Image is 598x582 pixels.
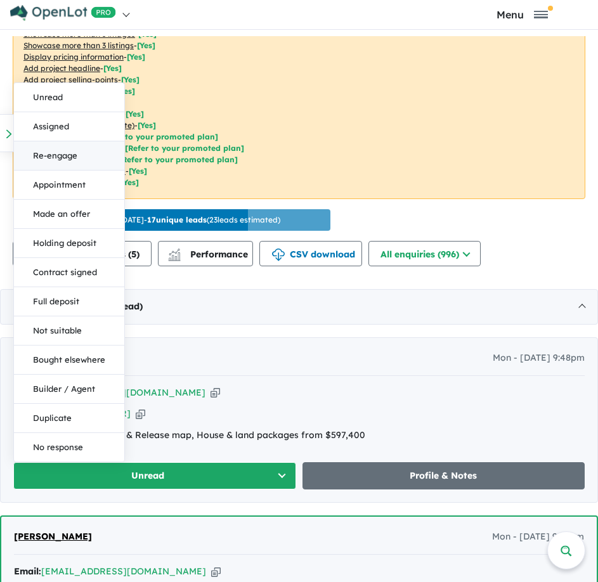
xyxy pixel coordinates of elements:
img: line-chart.svg [169,249,180,255]
a: [PERSON_NAME] [14,529,92,545]
span: [Refer to your promoted plan] [125,143,244,153]
button: Re-engage [14,141,124,171]
button: Bought elsewhere [14,346,124,375]
button: Appointment [14,171,124,200]
span: Mon - [DATE] 9:07pm [492,529,584,545]
div: Price-list & Release map, House & land packages from $597,400 [13,428,585,443]
button: Duplicate [14,404,124,433]
button: Not suitable [14,316,124,346]
span: [Yes] [120,178,139,187]
span: [ Yes ] [103,63,122,73]
button: Unread [14,83,124,112]
button: Contract signed [14,258,124,287]
span: [Yes] [129,166,147,176]
u: Showcase more than 3 images [23,29,135,39]
button: Toggle navigation [450,8,595,20]
span: Performance [170,249,248,260]
img: download icon [272,249,285,261]
span: [PERSON_NAME] [14,531,92,542]
button: Holding deposit [14,229,124,258]
span: [ Yes ] [121,75,140,84]
span: [ Yes ] [117,86,135,96]
span: [ Yes ] [138,29,157,39]
a: Profile & Notes [302,462,585,489]
span: [Refer to your promoted plan] [119,155,238,164]
button: Assigned [14,112,124,141]
span: [ Yes ] [126,109,144,119]
button: No response [14,433,124,462]
strong: Email: [14,566,41,577]
p: [DATE] - [DATE] - ( 23 leads estimated) [18,214,280,226]
button: Team member settings (5) [13,241,152,266]
span: [Refer to your promoted plan] [99,132,218,141]
button: Performance [158,241,253,266]
a: [EMAIL_ADDRESS][DOMAIN_NAME] [41,566,206,577]
p: Your project is only comparing to other top-performing projects in your area: - - - - - - - - - -... [13,6,585,199]
button: Copy [136,407,145,420]
img: Openlot PRO Logo White [10,5,116,21]
u: Showcase more than 3 listings [23,41,134,50]
span: [ Yes ] [137,41,155,50]
u: Add project headline [23,63,100,73]
span: [Yes] [138,120,156,130]
span: Mon - [DATE] 9:48pm [493,351,585,366]
span: [ Yes ] [127,52,145,61]
button: All enquiries (996) [368,241,481,266]
img: bar-chart.svg [168,252,181,261]
b: 17 unique leads [147,215,207,224]
u: Add project selling-points [23,75,118,84]
button: Unread [13,462,296,489]
button: CSV download [259,241,362,266]
div: Unread [13,82,125,462]
span: 5 [131,249,136,260]
button: Copy [211,386,220,399]
button: Made an offer [14,200,124,229]
u: Display pricing information [23,52,124,61]
button: Copy [211,565,221,578]
button: Full deposit [14,287,124,316]
button: Builder / Agent [14,375,124,404]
